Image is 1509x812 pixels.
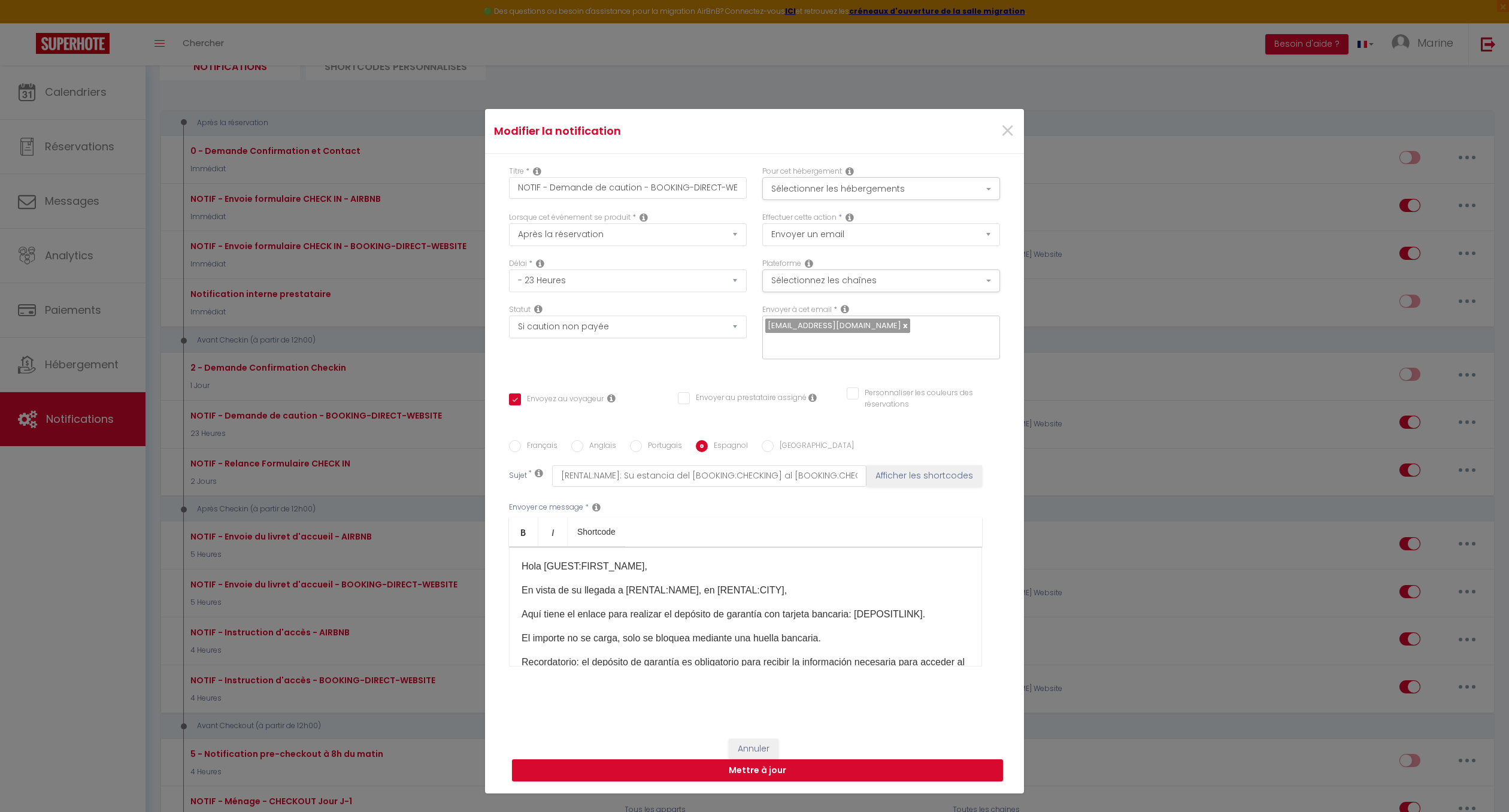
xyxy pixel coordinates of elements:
[512,759,1003,782] button: Mettre à jour
[774,440,854,453] label: [GEOGRAPHIC_DATA]
[607,393,616,403] i: Envoyer au voyageur
[509,470,527,483] label: Sujet
[522,583,969,598] p: En vista de su llegada a [RENTAL:NAME], en [RENTAL:CITY],
[535,468,543,478] i: Subject
[640,213,648,222] i: Event Occur
[522,607,969,622] p: Aquí tiene el enlace para realizar el depósito de garantía con tarjeta bancaria: [DEPOSITLINK].
[509,212,631,223] label: Lorsque cet événement se produit
[509,517,538,546] a: Bold
[768,320,901,331] span: [EMAIL_ADDRESS][DOMAIN_NAME]
[568,517,625,546] a: Shortcode
[729,739,778,759] button: Annuler
[522,559,969,574] p: Hola [GUEST:FIRST_NAME],
[808,393,817,402] i: Envoyer au prestataire si il est assigné
[592,502,601,512] i: Message
[762,212,837,223] label: Effectuer cette action
[708,440,748,453] label: Espagnol
[509,166,524,177] label: Titre
[805,259,813,268] i: Action Channel
[762,166,842,177] label: Pour cet hébergement
[536,259,544,268] i: Action Time
[509,502,583,513] label: Envoyer ce message
[494,123,836,140] h4: Modifier la notification
[846,166,854,176] i: This Rental
[642,440,682,453] label: Portugais
[841,304,849,314] i: Recipient
[521,440,557,453] label: Français
[762,258,801,269] label: Plateforme
[534,304,543,314] i: Booking status
[762,269,1000,292] button: Sélectionnez les chaînes
[762,177,1000,200] button: Sélectionner les hébergements
[509,304,531,316] label: Statut
[509,258,527,269] label: Délai
[762,304,832,316] label: Envoyer à cet email
[583,440,616,453] label: Anglais
[1000,119,1015,144] button: Close
[533,166,541,176] i: Title
[846,213,854,222] i: Action Type
[538,517,568,546] a: Italic
[522,631,969,646] p: El importe no se carga, solo se bloquea mediante una huella bancaria.
[866,465,982,487] button: Afficher les shortcodes
[522,655,969,684] p: Recordatorio: el depósito de garantía es obligatorio para recibir la información necesaria para a...
[10,5,46,41] button: Ouvrir le widget de chat LiveChat
[1000,113,1015,149] span: ×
